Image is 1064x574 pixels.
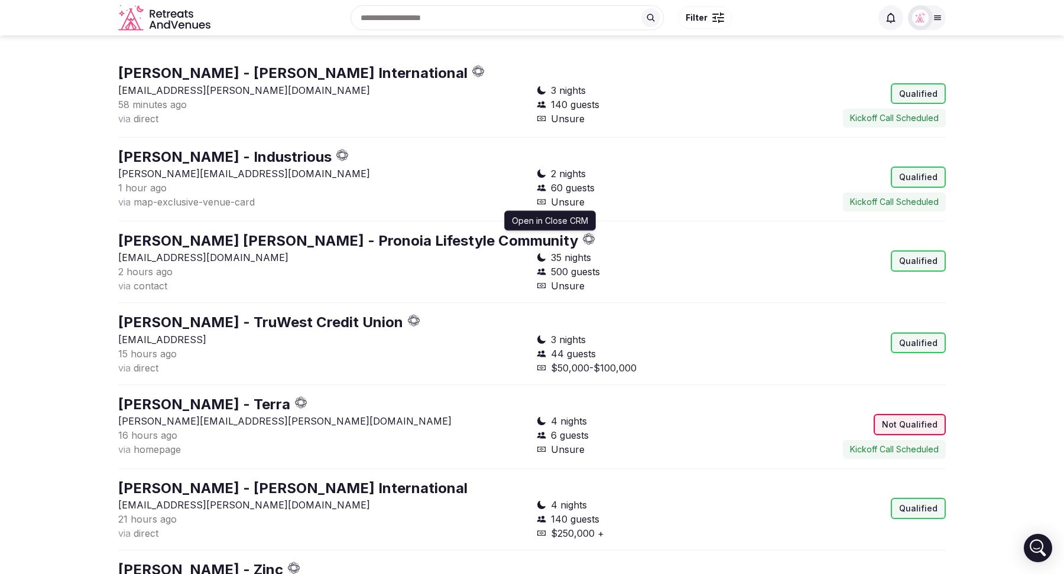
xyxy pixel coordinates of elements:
button: [PERSON_NAME] - TruWest Credit Union [118,312,403,332]
p: [EMAIL_ADDRESS][DOMAIN_NAME] [118,250,527,265]
span: 58 minutes ago [118,99,187,110]
a: [PERSON_NAME] - [PERSON_NAME] International [118,64,468,81]
p: [PERSON_NAME][EMAIL_ADDRESS][DOMAIN_NAME] [118,167,527,181]
a: [PERSON_NAME] - Industrious [118,148,332,165]
button: 16 hours ago [118,428,177,442]
span: 500 guests [551,265,600,279]
button: [PERSON_NAME] [PERSON_NAME] - Pronoia Lifestyle Community [118,231,578,251]
span: 44 guests [551,347,596,361]
span: 4 nights [551,414,587,428]
span: 2 nights [551,167,586,181]
div: Unsure [537,112,737,126]
button: 1 hour ago [118,181,167,195]
span: Filter [686,12,708,24]
div: Qualified [891,332,946,354]
p: [EMAIL_ADDRESS][PERSON_NAME][DOMAIN_NAME] [118,83,527,97]
button: Kickoff Call Scheduled [843,193,946,211]
div: Qualified [891,83,946,105]
span: 140 guests [551,512,599,526]
button: Filter [678,6,732,29]
button: 2 hours ago [118,265,173,279]
p: [EMAIL_ADDRESS] [118,332,527,347]
span: contact [134,280,167,292]
button: 58 minutes ago [118,97,187,112]
div: Open Intercom Messenger [1024,534,1052,562]
a: [PERSON_NAME] - TruWest Credit Union [118,314,403,331]
p: [PERSON_NAME][EMAIL_ADDRESS][PERSON_NAME][DOMAIN_NAME] [118,414,527,428]
span: 2 hours ago [118,266,173,278]
img: Matt Grant Oakes [912,9,929,26]
span: 60 guests [551,181,595,195]
span: 15 hours ago [118,348,177,360]
button: [PERSON_NAME] - [PERSON_NAME] International [118,63,468,83]
div: Qualified [891,498,946,519]
span: 6 guests [551,428,589,442]
p: [EMAIL_ADDRESS][PERSON_NAME][DOMAIN_NAME] [118,498,527,512]
span: 21 hours ago [118,513,177,525]
button: Kickoff Call Scheduled [843,109,946,128]
span: 3 nights [551,332,586,347]
button: [PERSON_NAME] - Industrious [118,147,332,167]
a: Visit the homepage [118,5,213,31]
button: 15 hours ago [118,347,177,361]
svg: Retreats and Venues company logo [118,5,213,31]
div: Unsure [537,279,737,293]
span: via [118,527,131,539]
span: 16 hours ago [118,429,177,441]
span: 35 nights [551,250,591,265]
button: 21 hours ago [118,512,177,526]
span: via [118,443,131,455]
a: [PERSON_NAME] - Terra [118,396,290,413]
span: direct [134,362,158,374]
button: [PERSON_NAME] - Terra [118,394,290,415]
span: direct [134,113,158,125]
span: direct [134,527,158,539]
span: via [118,113,131,125]
button: [PERSON_NAME] - [PERSON_NAME] International [118,478,468,498]
span: map-exclusive-venue-card [134,196,255,208]
span: via [118,362,131,374]
div: Unsure [537,442,737,456]
div: $50,000-$100,000 [537,361,737,375]
a: [PERSON_NAME] - [PERSON_NAME] International [118,480,468,497]
span: 1 hour ago [118,182,167,194]
span: via [118,196,131,208]
div: $250,000 + [537,526,737,540]
div: Not Qualified [874,414,946,435]
span: 3 nights [551,83,586,97]
div: Qualified [891,167,946,188]
div: Unsure [537,195,737,209]
span: homepage [134,443,181,455]
p: Open in Close CRM [512,214,588,226]
button: Kickoff Call Scheduled [843,440,946,459]
div: Qualified [891,250,946,272]
a: [PERSON_NAME] [PERSON_NAME] - Pronoia Lifestyle Community [118,232,578,249]
span: 4 nights [551,498,587,512]
span: via [118,280,131,292]
span: 140 guests [551,97,599,112]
